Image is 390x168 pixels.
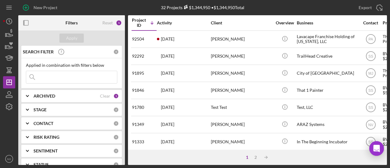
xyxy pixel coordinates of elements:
text: PA [368,37,373,41]
div: Test Test [211,99,272,116]
div: In The Beginning Incubator [297,134,358,150]
div: Contact [359,20,382,25]
div: Open Intercom Messenger [369,141,384,156]
b: STAGE [34,107,47,112]
div: Business [297,20,358,25]
div: 91333 [132,134,156,150]
time: 2025-09-22 13:45 [161,105,174,110]
time: 2025-09-22 14:24 [161,139,174,144]
b: SENTIMENT [34,148,58,153]
div: 91895 [132,65,156,81]
time: 2025-09-23 17:44 [161,88,174,93]
b: Filters [66,20,78,25]
time: 2025-10-02 11:47 [161,54,174,59]
b: STATUS [34,162,49,167]
div: Activity [157,20,210,25]
div: TrailHead Creative [297,48,358,64]
div: 92504 [132,31,156,47]
div: $1,344,950 [183,5,210,10]
b: SEARCH FILTER [23,49,54,54]
div: 2 [251,155,260,160]
div: That 1 Painter [297,82,358,98]
button: New Project [18,2,63,14]
div: Client [211,20,272,25]
div: 0 [113,107,119,113]
div: 0 [113,148,119,154]
text: NV [368,123,373,127]
div: 1 [116,20,122,26]
text: SS [368,54,373,59]
div: Project ID [132,18,146,27]
b: RISK RATING [34,135,59,140]
button: Export [353,2,387,14]
text: SS [368,105,373,110]
b: CONTACT [34,121,53,126]
div: Clear [100,94,110,98]
div: 1 [243,155,251,160]
text: SS [368,88,373,93]
div: 1 [113,93,119,99]
text: MJ [368,71,373,76]
div: [PERSON_NAME] [211,31,272,47]
button: Apply [59,34,84,43]
div: [PERSON_NAME] [211,116,272,133]
div: 0 [113,134,119,140]
div: Overview [273,20,296,25]
div: 0 [113,121,119,126]
time: 2025-09-24 15:15 [161,71,174,76]
div: ARAZ Systems [297,116,358,133]
div: Apply [66,34,77,43]
text: SS [368,140,373,144]
div: [PERSON_NAME] [211,82,272,98]
time: 2025-09-11 19:28 [161,122,174,127]
div: 0 [113,49,119,55]
b: ARCHIVED [34,94,55,98]
button: MJ [3,153,15,165]
div: [PERSON_NAME] [211,65,272,81]
div: 91780 [132,99,156,116]
div: 0 [113,162,119,167]
div: [PERSON_NAME] [211,134,272,150]
div: Lavacape Franchise Holding of [US_STATE], LLC [297,31,358,47]
div: Test, LLC [297,99,358,116]
div: [PERSON_NAME] [211,48,272,64]
div: Reset [102,20,113,25]
div: City of [GEOGRAPHIC_DATA] [297,65,358,81]
div: 32 Projects • $1,344,950 Total [161,5,244,10]
div: Applied in combination with filters below [26,63,117,68]
div: 91846 [132,82,156,98]
div: New Project [34,2,57,14]
text: MJ [7,157,11,161]
div: 92292 [132,48,156,64]
div: Export [359,2,372,14]
div: 91349 [132,116,156,133]
time: 2025-10-06 18:04 [161,37,174,41]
